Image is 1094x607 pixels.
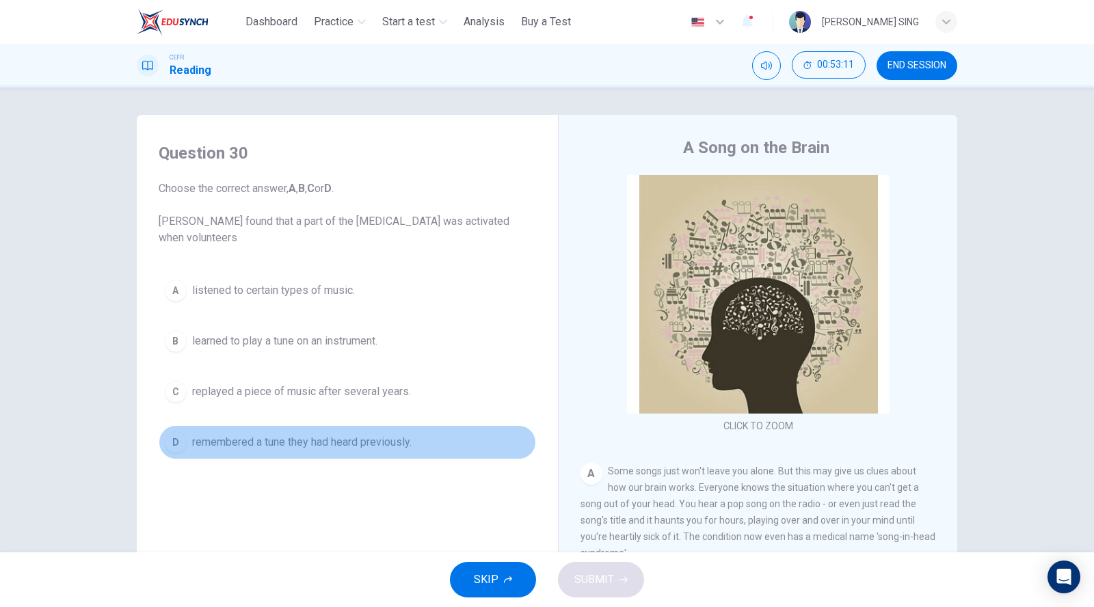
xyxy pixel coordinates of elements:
span: Some songs just won't leave you alone. But this may give us clues about how our brain works. Ever... [581,466,935,558]
button: 00:53:11 [792,51,866,79]
img: en [689,17,706,27]
span: END SESSION [888,60,946,71]
span: listened to certain types of music. [192,282,355,299]
div: A [165,280,187,301]
div: C [165,381,187,403]
span: Choose the correct answer, , , or . [PERSON_NAME] found that a part of the [MEDICAL_DATA] was act... [159,180,536,246]
div: A [581,463,602,485]
span: replayed a piece of music after several years. [192,383,411,400]
button: END SESSION [877,51,957,80]
button: Creplayed a piece of music after several years. [159,375,536,409]
span: Dashboard [245,14,297,30]
button: Buy a Test [516,10,576,34]
div: B [165,330,187,352]
div: Open Intercom Messenger [1048,561,1080,593]
img: Profile picture [789,11,811,33]
a: ELTC logo [137,8,240,36]
span: Practice [314,14,353,30]
img: ELTC logo [137,8,209,36]
div: D [165,431,187,453]
h4: Question 30 [159,142,536,164]
div: Hide [792,51,866,80]
button: Dashboard [240,10,303,34]
span: Analysis [464,14,505,30]
span: remembered a tune they had heard previously. [192,434,412,450]
b: B [298,182,305,195]
h4: A Song on the Brain [683,137,829,159]
button: Practice [308,10,371,34]
div: Mute [752,51,781,80]
div: [PERSON_NAME] SING [822,14,919,30]
b: A [289,182,296,195]
span: Start a test [382,14,435,30]
button: Blearned to play a tune on an instrument. [159,324,536,358]
span: 00:53:11 [817,59,854,70]
span: learned to play a tune on an instrument. [192,333,377,349]
span: Buy a Test [521,14,571,30]
button: Start a test [377,10,453,34]
button: Analysis [458,10,510,34]
button: Alistened to certain types of music. [159,273,536,308]
span: SKIP [474,570,498,589]
b: C [307,182,315,195]
button: SKIP [450,562,536,597]
h1: Reading [170,62,211,79]
span: CEFR [170,53,184,62]
b: D [324,182,332,195]
button: Dremembered a tune they had heard previously. [159,425,536,459]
